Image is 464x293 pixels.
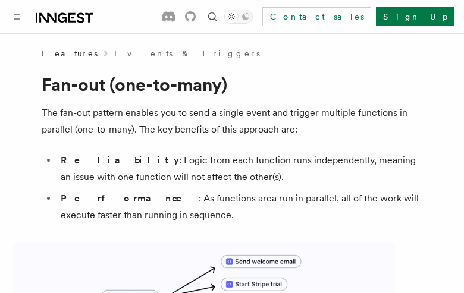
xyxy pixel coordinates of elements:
[61,155,179,166] strong: Reliability
[205,10,220,24] button: Find something...
[57,152,422,185] li: : Logic from each function runs independently, meaning an issue with one function will not affect...
[224,10,253,24] button: Toggle dark mode
[114,48,260,59] a: Events & Triggers
[42,105,422,138] p: The fan-out pattern enables you to send a single event and trigger multiple functions in parallel...
[42,74,422,95] h1: Fan-out (one-to-many)
[262,7,371,26] a: Contact sales
[61,193,199,204] strong: Performance
[42,48,98,59] span: Features
[57,190,422,223] li: : As functions area run in parallel, all of the work will execute faster than running in sequence.
[376,7,454,26] a: Sign Up
[10,10,24,24] button: Toggle navigation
